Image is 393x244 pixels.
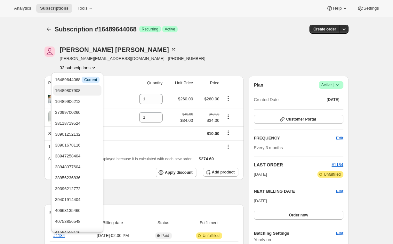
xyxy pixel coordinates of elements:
[53,118,101,128] button: 38118719524
[209,112,219,116] small: $40.00
[55,99,81,104] span: 16489906212
[223,113,233,120] button: Product actions
[60,55,205,62] span: [PERSON_NAME][EMAIL_ADDRESS][DOMAIN_NAME] · [PHONE_NUMBER]
[254,211,343,220] button: Order now
[353,4,383,13] button: Settings
[336,188,343,195] button: Edit
[14,6,31,11] span: Analytics
[55,132,81,137] span: 38901252132
[332,133,347,143] button: Edit
[53,140,101,150] button: 38901678116
[55,154,81,158] span: 38947258404
[289,213,308,218] span: Order now
[142,27,158,32] span: Recurring
[223,95,233,102] button: Product actions
[53,216,101,226] button: 40753856548
[254,171,267,178] span: [DATE]
[55,219,81,224] span: 40753856548
[147,220,180,226] span: Status
[53,151,101,161] button: 38947258404
[184,220,235,226] span: Fulfillment
[332,228,347,239] button: Edit
[336,230,343,237] span: Edit
[126,76,164,90] th: Quantity
[74,4,98,13] button: Tools
[44,25,53,34] button: Subscriptions
[197,117,219,124] span: $34.00
[324,172,341,177] span: Unfulfilled
[53,129,101,139] button: 38901252132
[55,208,81,213] span: 40668135460
[254,162,332,168] h2: LAST ORDER
[199,156,214,161] span: $274.60
[323,4,352,13] button: Help
[165,27,175,32] span: Active
[327,97,340,102] span: [DATE]
[53,183,101,194] button: 39396212772
[195,76,221,90] th: Price
[40,6,68,11] span: Subscriptions
[182,112,193,116] small: $40.00
[321,82,341,88] span: Active
[156,168,196,177] button: Apply discount
[55,77,100,82] span: 16489644068
[323,95,343,104] button: [DATE]
[254,145,283,150] span: Every 3 months
[44,126,127,140] th: Shipping
[53,205,101,215] button: 40668135460
[10,4,35,13] button: Analytics
[254,230,336,237] h6: Batching Settings
[83,232,143,239] span: [DATE] · 02:00 PM
[48,111,61,124] img: product img
[55,164,81,169] span: 38948077604
[162,233,169,238] span: Paid
[286,117,316,122] span: Customer Portal
[204,97,219,101] span: $260.00
[212,170,235,175] span: Add product
[164,76,195,90] th: Unit Price
[254,188,336,195] h2: NEXT BILLING DATE
[77,6,87,11] span: Tools
[48,157,193,161] span: Sales tax (if applicable) is not displayed because it is calculated with each new order.
[254,237,343,243] span: Yearly on
[336,135,343,141] span: Edit
[55,197,81,202] span: 39401914404
[53,194,101,205] button: 39401914404
[53,227,101,237] button: 41584558116
[207,131,220,136] span: $10.00
[309,25,340,34] button: Create order
[332,162,343,168] button: #1184
[60,46,177,53] div: [PERSON_NAME] [PERSON_NAME]
[180,117,193,124] span: $34.00
[178,97,193,101] span: $260.00
[165,170,193,175] span: Apply discount
[203,168,238,177] button: Add product
[55,175,81,180] span: 38956236836
[333,6,341,11] span: Help
[60,64,97,71] button: Product actions
[48,144,220,150] div: 1 Year Anniversary!
[55,143,81,147] span: 38901678116
[53,74,101,85] button: 16489644068 InfoCurrent
[53,85,101,96] button: 16489807908
[254,115,343,124] button: Customer Portal
[55,88,81,93] span: 16489807908
[55,121,81,126] span: 38118719524
[313,27,336,32] span: Create order
[254,198,267,203] span: [DATE]
[332,162,343,167] a: #1184
[254,82,263,88] h2: Plan
[53,96,101,106] button: 16489906212
[83,220,143,226] span: Billing date
[55,26,137,33] span: Subscription #16489644068
[84,77,97,82] span: Current
[44,46,55,57] span: Emily Yuhas
[53,172,101,183] button: 38956236836
[44,76,127,90] th: Product
[55,110,81,115] span: 37099700260
[53,107,101,117] button: 37099700260
[55,230,81,235] span: 41584558116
